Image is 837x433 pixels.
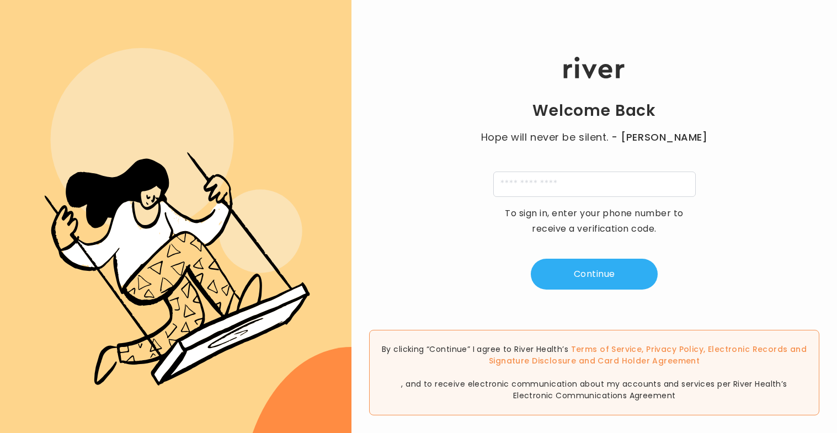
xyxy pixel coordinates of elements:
a: Electronic Records and Signature Disclosure [489,344,807,366]
a: Privacy Policy [646,344,703,355]
div: By clicking “Continue” I agree to River Health’s [369,330,819,415]
span: , , and [381,344,808,378]
p: To sign in, enter your phone number to receive a verification code. [498,206,691,237]
h1: Welcome Back [532,101,656,121]
a: Card Holder Agreement [598,355,700,366]
span: , and to receive electronic communication about my accounts and services per River Health’s Elect... [401,378,787,401]
a: Terms of Service [571,344,642,355]
span: - [PERSON_NAME] [611,130,707,145]
p: Hope will never be silent. [470,130,718,145]
button: Continue [531,259,658,290]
